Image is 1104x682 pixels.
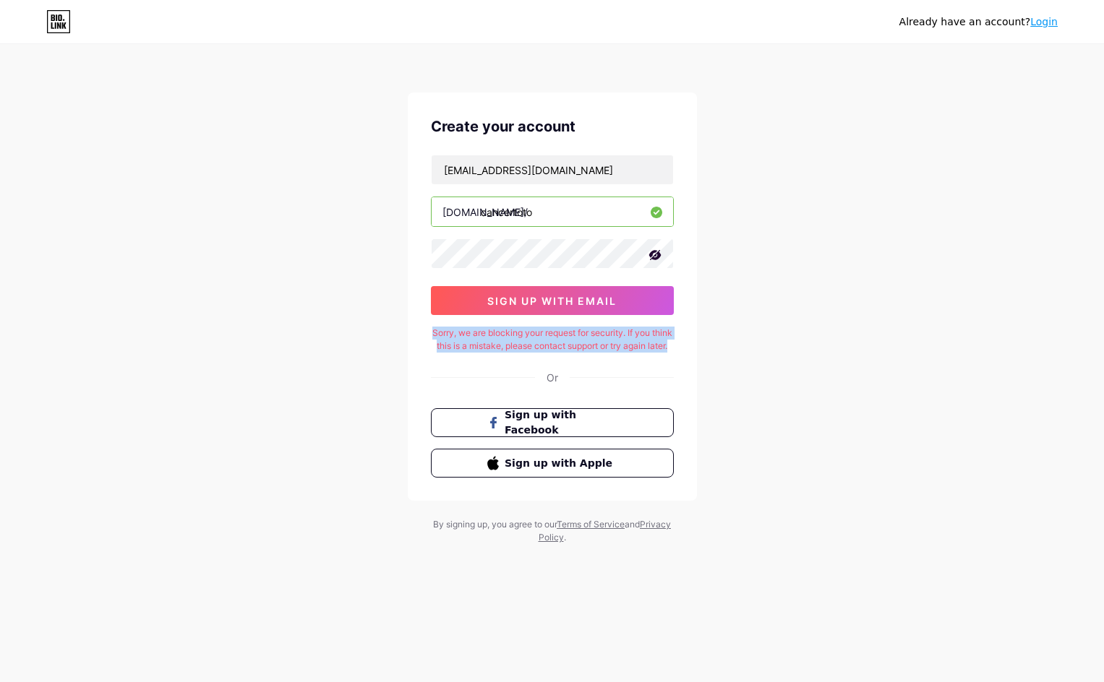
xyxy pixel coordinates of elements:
[432,197,673,226] input: username
[431,116,674,137] div: Create your account
[429,518,675,544] div: By signing up, you agree to our and .
[442,204,528,220] div: [DOMAIN_NAME]/
[505,407,617,438] span: Sign up with Facebook
[431,408,674,437] button: Sign up with Facebook
[431,327,674,353] div: Sorry, we are blocking your request for security. If you think this is a mistake, please contact ...
[899,14,1058,30] div: Already have an account?
[431,449,674,478] button: Sign up with Apple
[487,295,617,307] span: sign up with email
[557,519,625,530] a: Terms of Service
[505,456,617,471] span: Sign up with Apple
[547,370,558,385] div: Or
[432,155,673,184] input: Email
[431,286,674,315] button: sign up with email
[1030,16,1058,27] a: Login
